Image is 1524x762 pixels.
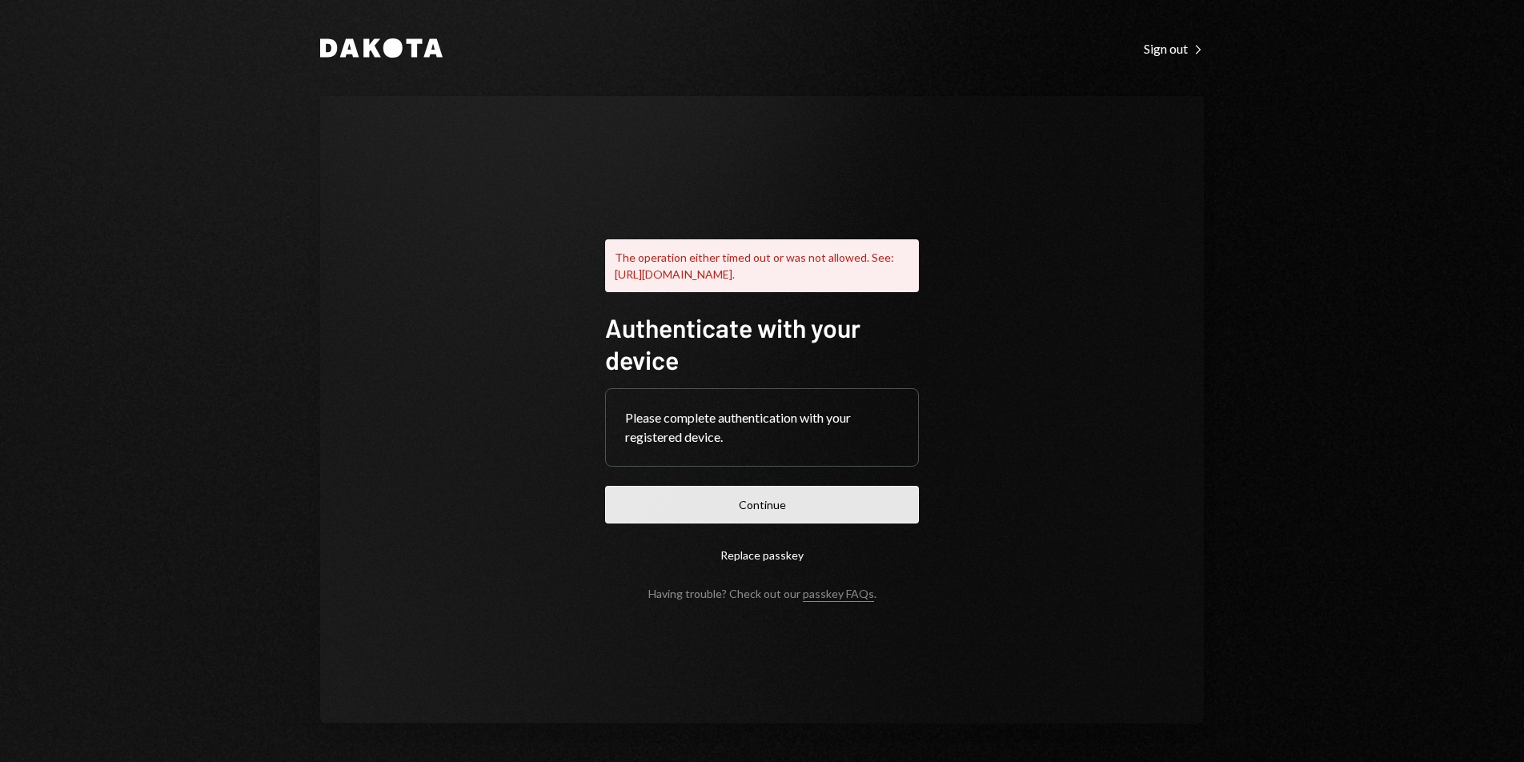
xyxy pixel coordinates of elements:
[1144,39,1204,57] a: Sign out
[803,587,874,602] a: passkey FAQs
[625,408,899,447] div: Please complete authentication with your registered device.
[648,587,876,600] div: Having trouble? Check out our .
[605,486,919,523] button: Continue
[1144,41,1204,57] div: Sign out
[605,239,919,292] div: The operation either timed out or was not allowed. See: [URL][DOMAIN_NAME].
[605,311,919,375] h1: Authenticate with your device
[605,536,919,574] button: Replace passkey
